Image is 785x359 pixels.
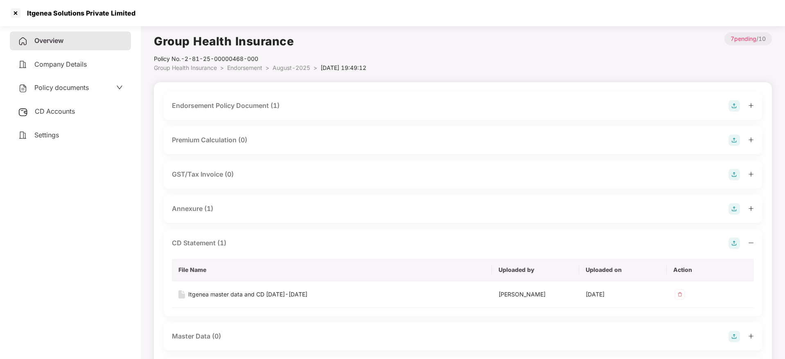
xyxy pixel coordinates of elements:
div: [PERSON_NAME] [499,290,573,299]
span: 7 pending [731,35,756,42]
img: svg+xml;base64,PHN2ZyB4bWxucz0iaHR0cDovL3d3dy53My5vcmcvMjAwMC9zdmciIHdpZHRoPSIyOCIgaGVpZ2h0PSIyOC... [729,238,740,249]
img: svg+xml;base64,PHN2ZyB4bWxucz0iaHR0cDovL3d3dy53My5vcmcvMjAwMC9zdmciIHdpZHRoPSIyNCIgaGVpZ2h0PSIyNC... [18,83,28,93]
img: svg+xml;base64,PHN2ZyB4bWxucz0iaHR0cDovL3d3dy53My5vcmcvMjAwMC9zdmciIHdpZHRoPSIyNCIgaGVpZ2h0PSIyNC... [18,36,28,46]
span: down [116,84,123,91]
div: Endorsement Policy Document (1) [172,101,280,111]
div: CD Statement (1) [172,238,226,248]
th: Uploaded by [492,259,579,281]
span: Group Health Insurance [154,64,217,71]
div: Itgenea master data and CD [DATE]-[DATE] [188,290,307,299]
h1: Group Health Insurance [154,32,366,50]
div: Master Data (0) [172,331,221,341]
span: CD Accounts [35,107,75,115]
span: plus [748,137,754,143]
th: Uploaded on [579,259,666,281]
div: GST/Tax Invoice (0) [172,169,234,179]
th: File Name [172,259,492,281]
p: / 10 [724,32,772,45]
img: svg+xml;base64,PHN2ZyB4bWxucz0iaHR0cDovL3d3dy53My5vcmcvMjAwMC9zdmciIHdpZHRoPSIyNCIgaGVpZ2h0PSIyNC... [18,60,28,70]
span: Policy documents [34,83,89,92]
span: August-2025 [273,64,310,71]
span: plus [748,171,754,177]
img: svg+xml;base64,PHN2ZyB4bWxucz0iaHR0cDovL3d3dy53My5vcmcvMjAwMC9zdmciIHdpZHRoPSIyNCIgaGVpZ2h0PSIyNC... [18,130,28,140]
span: plus [748,333,754,339]
div: Premium Calculation (0) [172,135,247,145]
span: plus [748,206,754,211]
span: > [314,64,317,71]
div: Itgenea Solutions Private Limited [22,9,135,17]
img: svg+xml;base64,PHN2ZyB4bWxucz0iaHR0cDovL3d3dy53My5vcmcvMjAwMC9zdmciIHdpZHRoPSIyOCIgaGVpZ2h0PSIyOC... [729,100,740,112]
span: [DATE] 19:49:12 [320,64,366,71]
span: Settings [34,131,59,139]
div: [DATE] [586,290,660,299]
img: svg+xml;base64,PHN2ZyB4bWxucz0iaHR0cDovL3d3dy53My5vcmcvMjAwMC9zdmciIHdpZHRoPSIzMiIgaGVpZ2h0PSIzMi... [673,288,686,301]
span: > [266,64,269,71]
img: svg+xml;base64,PHN2ZyB4bWxucz0iaHR0cDovL3d3dy53My5vcmcvMjAwMC9zdmciIHdpZHRoPSIyOCIgaGVpZ2h0PSIyOC... [729,169,740,180]
img: svg+xml;base64,PHN2ZyB4bWxucz0iaHR0cDovL3d3dy53My5vcmcvMjAwMC9zdmciIHdpZHRoPSIxNiIgaGVpZ2h0PSIyMC... [178,290,185,298]
th: Action [667,259,754,281]
div: Policy No.- 2-81-25-00000468-000 [154,54,366,63]
img: svg+xml;base64,PHN2ZyB3aWR0aD0iMjUiIGhlaWdodD0iMjQiIHZpZXdCb3g9IjAgMCAyNSAyNCIgZmlsbD0ibm9uZSIgeG... [18,107,28,117]
span: Endorsement [227,64,262,71]
span: Overview [34,36,63,45]
span: plus [748,103,754,108]
div: Annexure (1) [172,204,213,214]
img: svg+xml;base64,PHN2ZyB4bWxucz0iaHR0cDovL3d3dy53My5vcmcvMjAwMC9zdmciIHdpZHRoPSIyOCIgaGVpZ2h0PSIyOC... [729,203,740,215]
span: minus [748,240,754,246]
img: svg+xml;base64,PHN2ZyB4bWxucz0iaHR0cDovL3d3dy53My5vcmcvMjAwMC9zdmciIHdpZHRoPSIyOCIgaGVpZ2h0PSIyOC... [729,135,740,146]
img: svg+xml;base64,PHN2ZyB4bWxucz0iaHR0cDovL3d3dy53My5vcmcvMjAwMC9zdmciIHdpZHRoPSIyOCIgaGVpZ2h0PSIyOC... [729,331,740,342]
span: > [220,64,224,71]
span: Company Details [34,60,87,68]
